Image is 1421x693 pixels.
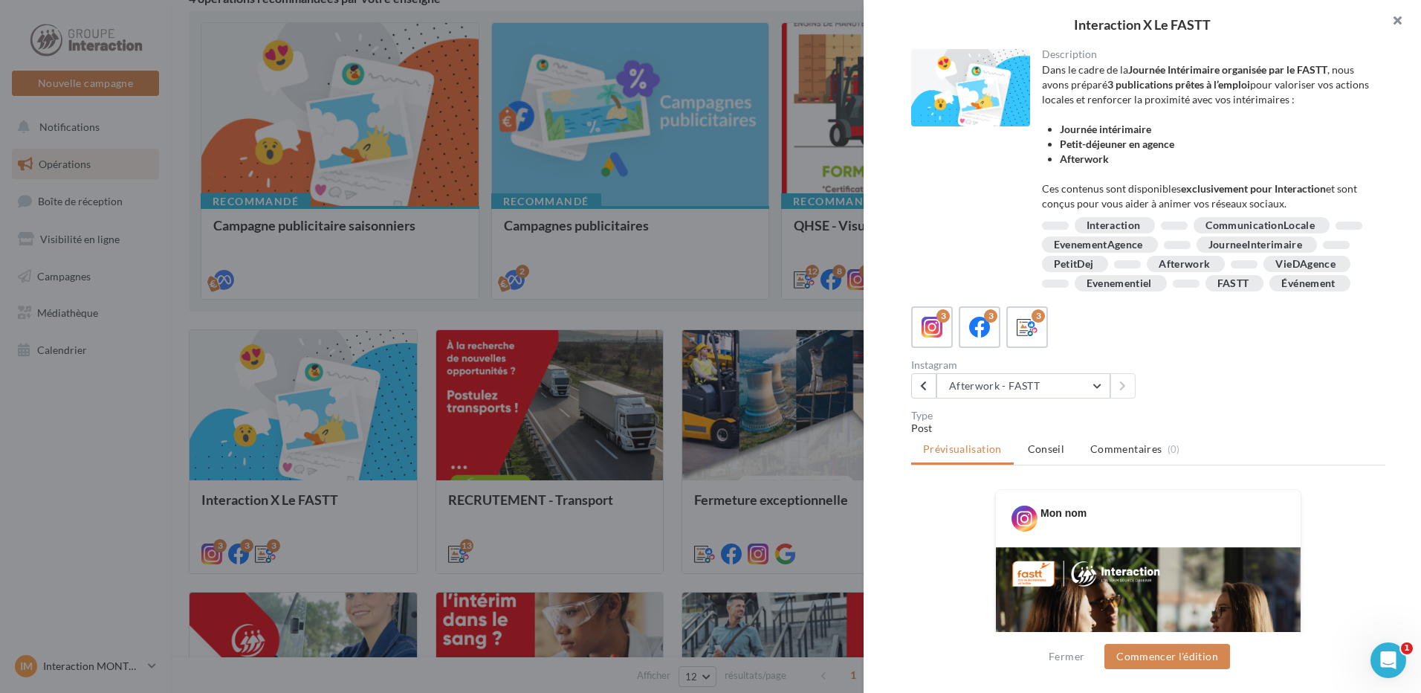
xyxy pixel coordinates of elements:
strong: Journée intérimaire [1060,123,1151,135]
div: VieDAgence [1275,259,1336,270]
div: JourneeInterimaire [1208,239,1302,251]
strong: Afterwork [1060,152,1109,165]
button: Commencer l'édition [1104,644,1230,669]
span: (0) [1168,443,1180,455]
div: Dans le cadre de la , nous avons préparé pour valoriser vos actions locales et renforcer la proxi... [1042,62,1374,211]
div: Événement [1281,278,1335,289]
div: CommunicationLocale [1205,220,1315,231]
span: Commentaires [1090,442,1162,457]
div: EvenementAgence [1054,239,1143,251]
strong: Petit-déjeuner en agence [1060,138,1174,150]
div: Description [1042,49,1374,59]
span: 1 [1401,642,1413,654]
div: Type [911,410,1385,421]
div: 3 [1032,309,1045,323]
div: Evenementiel [1087,278,1152,289]
strong: 3 publications prêtes à l’emploi [1107,78,1250,91]
strong: exclusivement pour Interaction [1181,182,1326,195]
div: Post [911,421,1385,436]
iframe: Intercom live chat [1370,642,1406,678]
div: Afterwork [1159,259,1210,270]
div: Interaction [1087,220,1141,231]
button: Afterwork - FASTT [936,373,1110,399]
span: Conseil [1028,442,1064,455]
strong: Journée Intérimaire organisée par le FASTT [1128,63,1327,76]
div: Instagram [911,360,1142,370]
div: 3 [984,309,997,323]
button: Fermer [1043,648,1090,665]
div: PetitDej [1054,259,1094,270]
div: 3 [936,309,950,323]
div: Mon nom [1040,506,1087,520]
div: FASTT [1217,278,1249,289]
div: Interaction X Le FASTT [887,18,1397,31]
